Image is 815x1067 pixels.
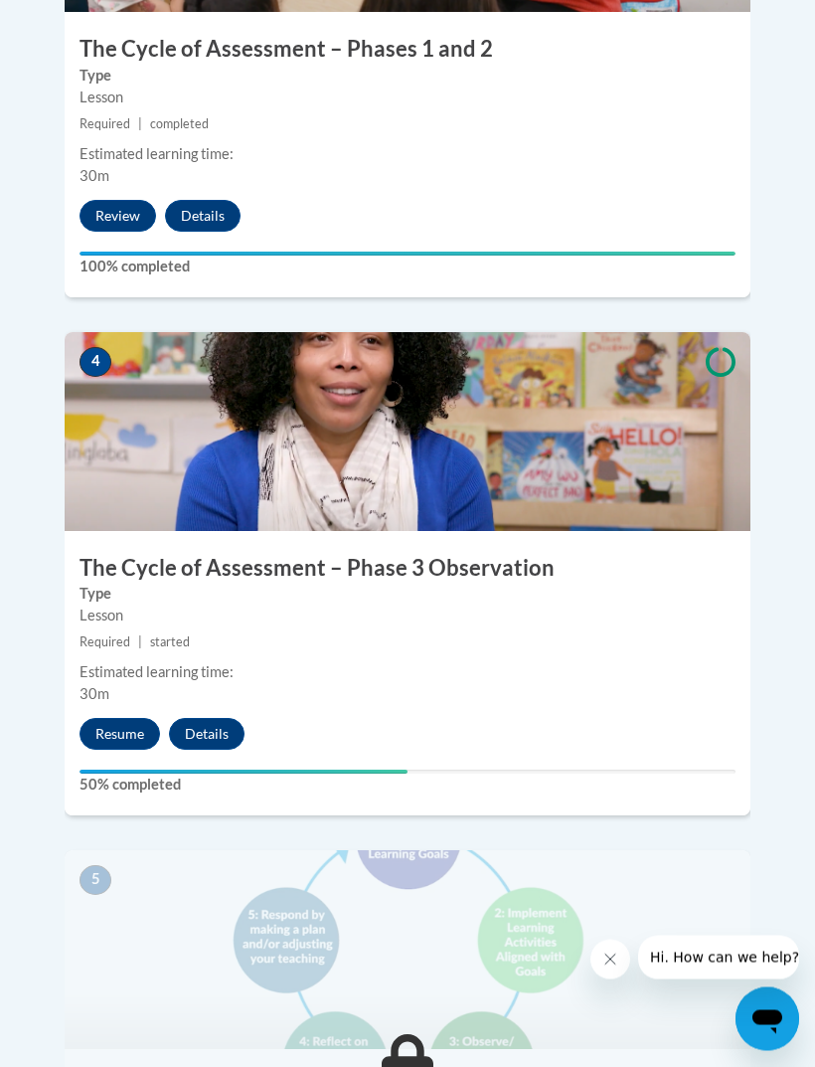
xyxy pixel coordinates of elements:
[590,940,630,979] iframe: Close message
[80,771,407,775] div: Your progress
[169,719,244,751] button: Details
[165,201,241,233] button: Details
[80,168,109,185] span: 30m
[80,686,109,703] span: 30m
[65,554,750,585] h3: The Cycle of Assessment – Phase 3 Observation
[80,662,735,684] div: Estimated learning time:
[65,851,750,1050] img: Course Image
[80,719,160,751] button: Resume
[138,117,142,132] span: |
[150,117,209,132] span: completed
[80,775,735,797] label: 50% completed
[638,936,799,979] iframe: Message from company
[65,333,750,532] img: Course Image
[80,866,111,896] span: 5
[150,635,190,650] span: started
[80,348,111,378] span: 4
[80,144,735,166] div: Estimated learning time:
[80,635,130,650] span: Required
[80,584,735,606] label: Type
[735,987,799,1051] iframe: Button to launch messaging window
[80,253,735,257] div: Your progress
[80,257,735,278] label: 100% completed
[80,88,735,109] div: Lesson
[80,66,735,88] label: Type
[80,201,156,233] button: Review
[80,606,735,627] div: Lesson
[80,117,130,132] span: Required
[138,635,142,650] span: |
[65,35,750,66] h3: The Cycle of Assessment – Phases 1 and 2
